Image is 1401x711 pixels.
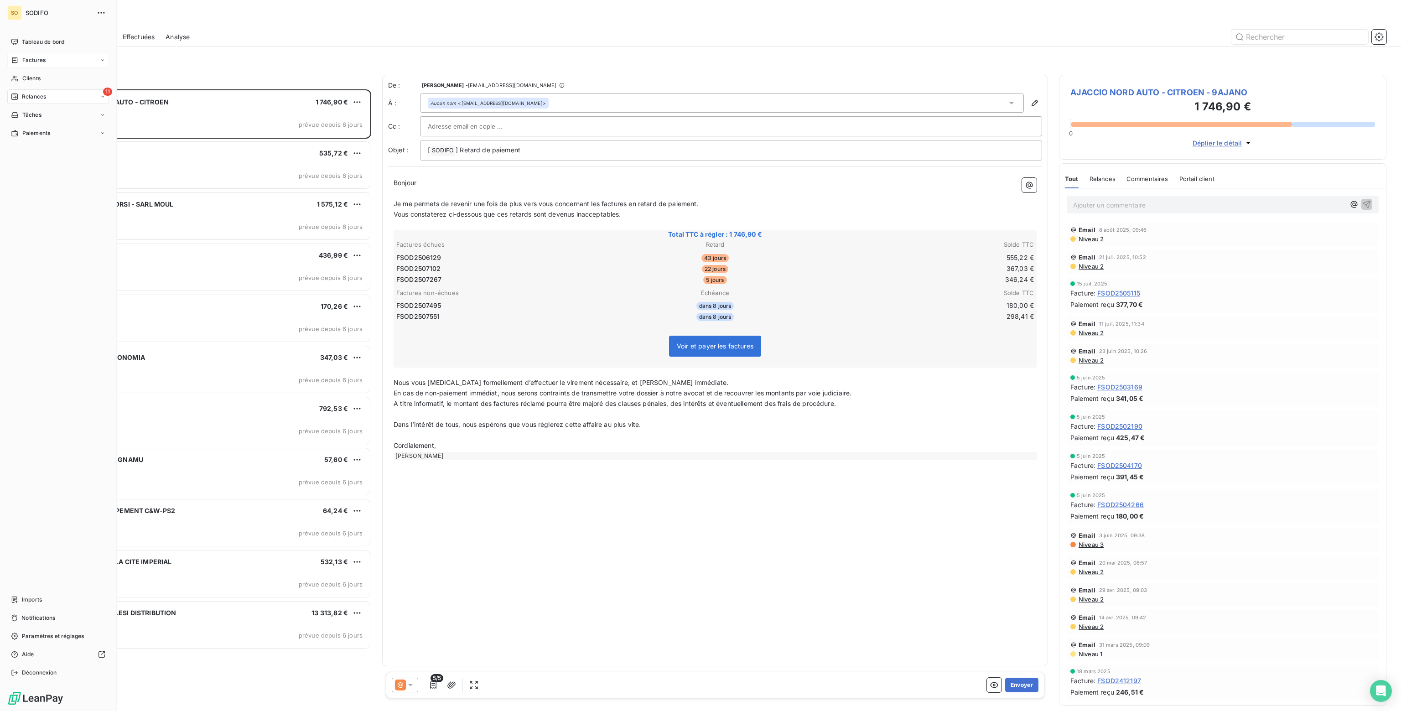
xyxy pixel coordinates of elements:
[703,276,726,284] span: 5 jours
[396,288,608,298] th: Factures non-échues
[428,146,430,154] span: [
[1097,676,1141,685] span: FSOD2412197
[1079,532,1095,539] span: Email
[7,691,64,706] img: Logo LeanPay
[22,38,64,46] span: Tableau de bord
[22,650,34,659] span: Aide
[299,427,363,435] span: prévue depuis 6 jours
[1116,394,1143,403] span: 341,05 €
[394,400,836,407] span: A titre informatif, le montant des factures réclamé pourra être majoré des clauses pénales, des i...
[1078,541,1104,548] span: Niveau 3
[1079,586,1095,594] span: Email
[1079,641,1095,649] span: Email
[1190,138,1256,148] button: Déplier le détail
[394,200,699,208] span: Je me permets de revenir une fois de plus vers vous concernant les factures en retard de paiement.
[1097,382,1142,392] span: FSOD2503169
[1070,86,1375,99] span: AJACCIO NORD AUTO - CITROEN - 9AJANO
[1070,461,1095,470] span: Facture :
[1090,175,1116,182] span: Relances
[1079,254,1095,261] span: Email
[1070,288,1095,298] span: Facture :
[822,240,1034,249] th: Solde TTC
[1077,414,1105,420] span: 5 juin 2025
[1097,500,1144,509] span: FSOD2504266
[64,558,172,566] span: CONFISERIE DE LA CITE IMPERIAL
[1370,680,1392,702] div: Open Intercom Messenger
[1179,175,1214,182] span: Portail client
[321,558,348,566] span: 532,13 €
[1078,596,1104,603] span: Niveau 2
[299,376,363,384] span: prévue depuis 6 jours
[1070,300,1114,309] span: Paiement reçu
[323,507,348,514] span: 64,24 €
[317,200,348,208] span: 1 575,12 €
[1099,642,1150,648] span: 31 mars 2025, 09:09
[822,264,1034,274] td: 367,03 €
[822,275,1034,285] td: 346,24 €
[396,275,442,284] span: FSOD2507267
[609,240,821,249] th: Retard
[21,614,55,622] span: Notifications
[324,456,348,463] span: 57,60 €
[428,119,526,133] input: Adresse email en copie ...
[388,81,420,90] span: De :
[395,230,1035,239] span: Total TTC à régler : 1 746,90 €
[299,581,363,588] span: prévue depuis 6 jours
[7,35,109,49] a: Tableau de bord
[1077,453,1105,459] span: 5 juin 2025
[1077,375,1105,380] span: 5 juin 2025
[320,353,348,361] span: 347,03 €
[7,126,109,140] a: Paiements
[319,405,348,412] span: 792,53 €
[1116,511,1144,521] span: 180,00 €
[1005,678,1038,692] button: Envoyer
[64,200,174,208] span: I MULINAGUJI CORSI - SARL MOUL
[431,145,455,156] span: SODIFO
[64,507,175,514] span: B.P.I. C/O GROUPEMENT C&W-PS2
[1070,687,1114,697] span: Paiement reçu
[1078,568,1104,576] span: Niveau 2
[1070,676,1095,685] span: Facture :
[319,149,348,157] span: 535,72 €
[396,240,608,249] th: Factures échues
[396,311,608,322] td: FSOD2507551
[299,274,363,281] span: prévue depuis 6 jours
[456,146,520,154] span: ] Retard de paiement
[388,122,420,131] label: Cc :
[822,311,1034,322] td: 298,41 €
[1099,560,1147,566] span: 20 mai 2025, 08:57
[1077,281,1107,286] span: 15 juil. 2025
[26,9,91,16] span: SODIFO
[609,288,821,298] th: Échéance
[1079,226,1095,234] span: Email
[1079,320,1095,327] span: Email
[299,325,363,332] span: prévue depuis 6 jours
[22,632,84,640] span: Paramètres et réglages
[1078,329,1104,337] span: Niveau 2
[1116,300,1143,309] span: 377,70 €
[1099,254,1146,260] span: 21 juil. 2025, 10:52
[1099,533,1145,538] span: 3 juin 2025, 09:38
[394,441,436,449] span: Cordialement,
[1099,227,1147,233] span: 8 août 2025, 09:46
[1078,263,1104,270] span: Niveau 2
[431,674,443,682] span: 5/5
[1231,30,1368,44] input: Rechercher
[1077,493,1105,498] span: 5 juin 2025
[1116,433,1145,442] span: 425,47 €
[7,89,109,104] a: 11Relances
[696,302,734,310] span: dans 8 jours
[7,592,109,607] a: Imports
[1078,623,1104,630] span: Niveau 2
[822,253,1034,263] td: 555,22 €
[1078,235,1104,243] span: Niveau 2
[1099,348,1147,354] span: 23 juin 2025, 10:26
[822,288,1034,298] th: Solde TTC
[22,596,42,604] span: Imports
[1070,500,1095,509] span: Facture :
[123,32,155,42] span: Effectuées
[1070,472,1114,482] span: Paiement reçu
[466,83,556,88] span: - [EMAIL_ADDRESS][DOMAIN_NAME]
[422,83,464,88] span: [PERSON_NAME]
[311,609,348,617] span: 13 313,82 €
